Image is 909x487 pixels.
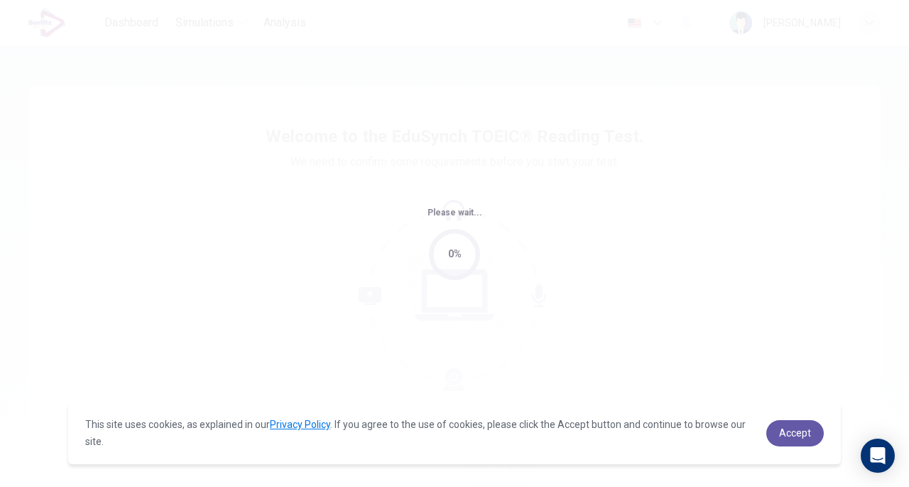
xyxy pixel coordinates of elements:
div: 0% [448,246,462,262]
a: dismiss cookie message [766,420,824,446]
div: cookieconsent [68,402,841,464]
a: Privacy Policy [270,419,330,430]
span: Accept [779,427,811,439]
div: Open Intercom Messenger [861,439,895,473]
span: This site uses cookies, as explained in our . If you agree to the use of cookies, please click th... [85,419,746,447]
span: Please wait... [428,208,482,218]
